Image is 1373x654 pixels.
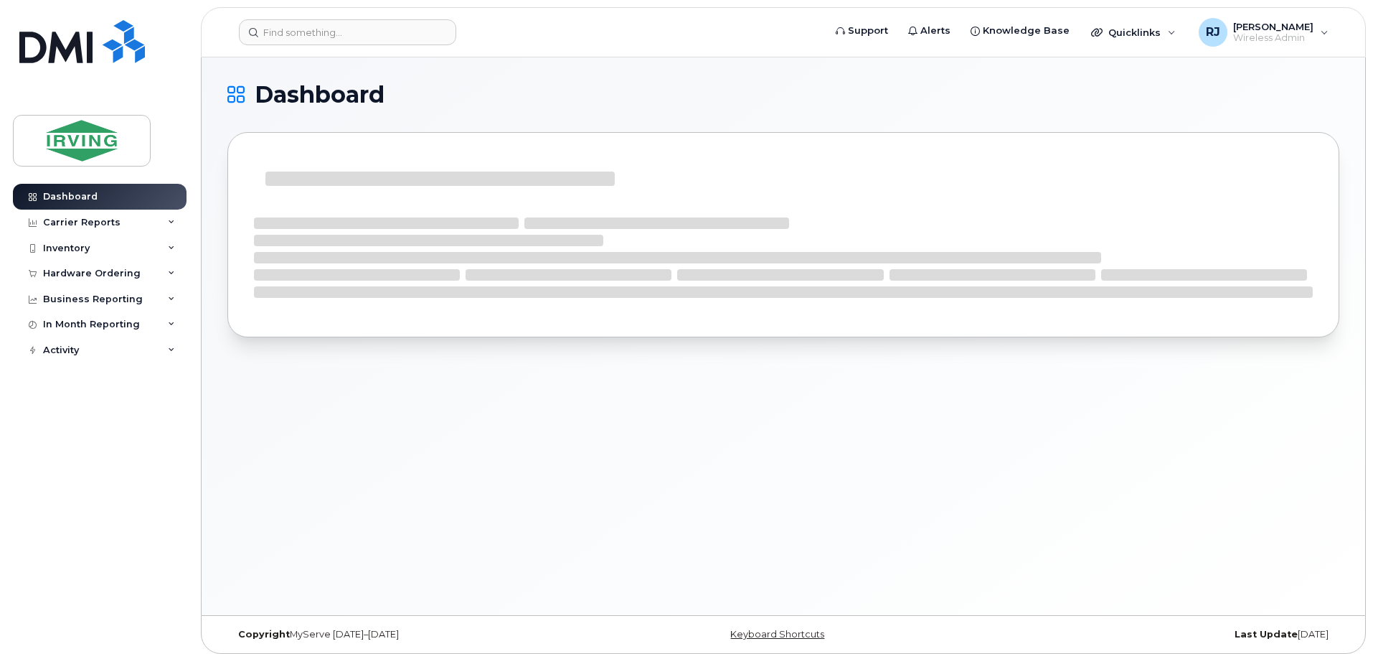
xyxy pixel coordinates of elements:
div: MyServe [DATE]–[DATE] [227,629,598,640]
span: Dashboard [255,84,384,106]
a: Keyboard Shortcuts [730,629,824,640]
strong: Last Update [1235,629,1298,640]
strong: Copyright [238,629,290,640]
div: [DATE] [968,629,1339,640]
